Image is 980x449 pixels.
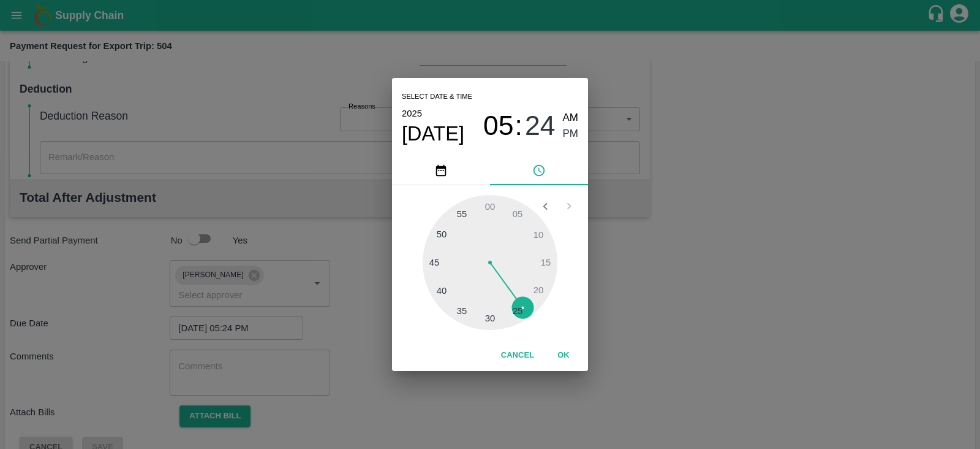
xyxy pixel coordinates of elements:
span: Select date & time [402,88,472,106]
button: [DATE] [402,121,464,146]
button: Cancel [496,345,539,366]
span: : [515,110,522,142]
button: PM [563,126,579,142]
button: OK [544,345,583,366]
button: 2025 [402,106,422,121]
button: Open previous view [533,194,557,218]
button: 05 [483,110,514,142]
button: pick time [490,156,588,185]
button: pick date [392,156,490,185]
button: AM [563,110,579,126]
button: 24 [525,110,556,142]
